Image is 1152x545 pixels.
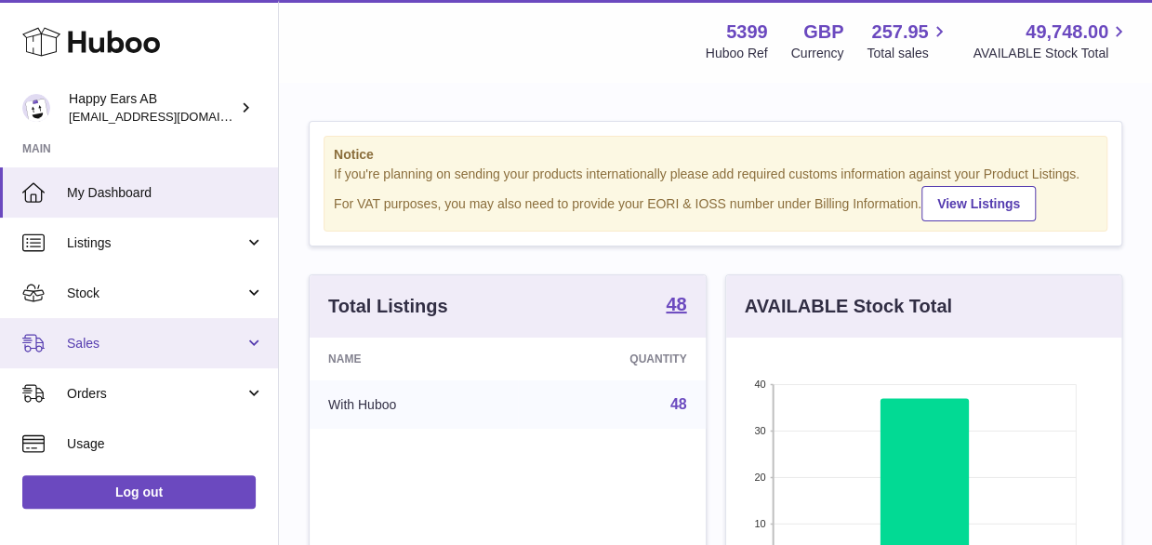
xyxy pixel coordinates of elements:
a: View Listings [921,186,1036,221]
span: My Dashboard [67,184,264,202]
a: Log out [22,475,256,509]
span: Total sales [867,45,949,62]
a: 257.95 Total sales [867,20,949,62]
a: 48 [670,396,687,412]
strong: 48 [666,295,686,313]
div: Happy Ears AB [69,90,236,126]
text: 10 [754,518,765,529]
span: Orders [67,385,245,403]
text: 30 [754,425,765,436]
div: Huboo Ref [706,45,768,62]
span: Listings [67,234,245,252]
h3: Total Listings [328,294,448,319]
div: If you're planning on sending your products internationally please add required customs informati... [334,166,1097,221]
span: 257.95 [871,20,928,45]
span: AVAILABLE Stock Total [973,45,1130,62]
th: Quantity [518,338,705,380]
h3: AVAILABLE Stock Total [745,294,952,319]
span: Stock [67,285,245,302]
strong: GBP [803,20,843,45]
img: 3pl@happyearsearplugs.com [22,94,50,122]
span: Sales [67,335,245,352]
span: Usage [67,435,264,453]
td: With Huboo [310,380,518,429]
a: 48 [666,295,686,317]
th: Name [310,338,518,380]
text: 40 [754,379,765,390]
text: 20 [754,472,765,483]
span: 49,748.00 [1026,20,1108,45]
strong: 5399 [726,20,768,45]
span: [EMAIL_ADDRESS][DOMAIN_NAME] [69,109,273,124]
a: 49,748.00 AVAILABLE Stock Total [973,20,1130,62]
strong: Notice [334,146,1097,164]
div: Currency [791,45,844,62]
